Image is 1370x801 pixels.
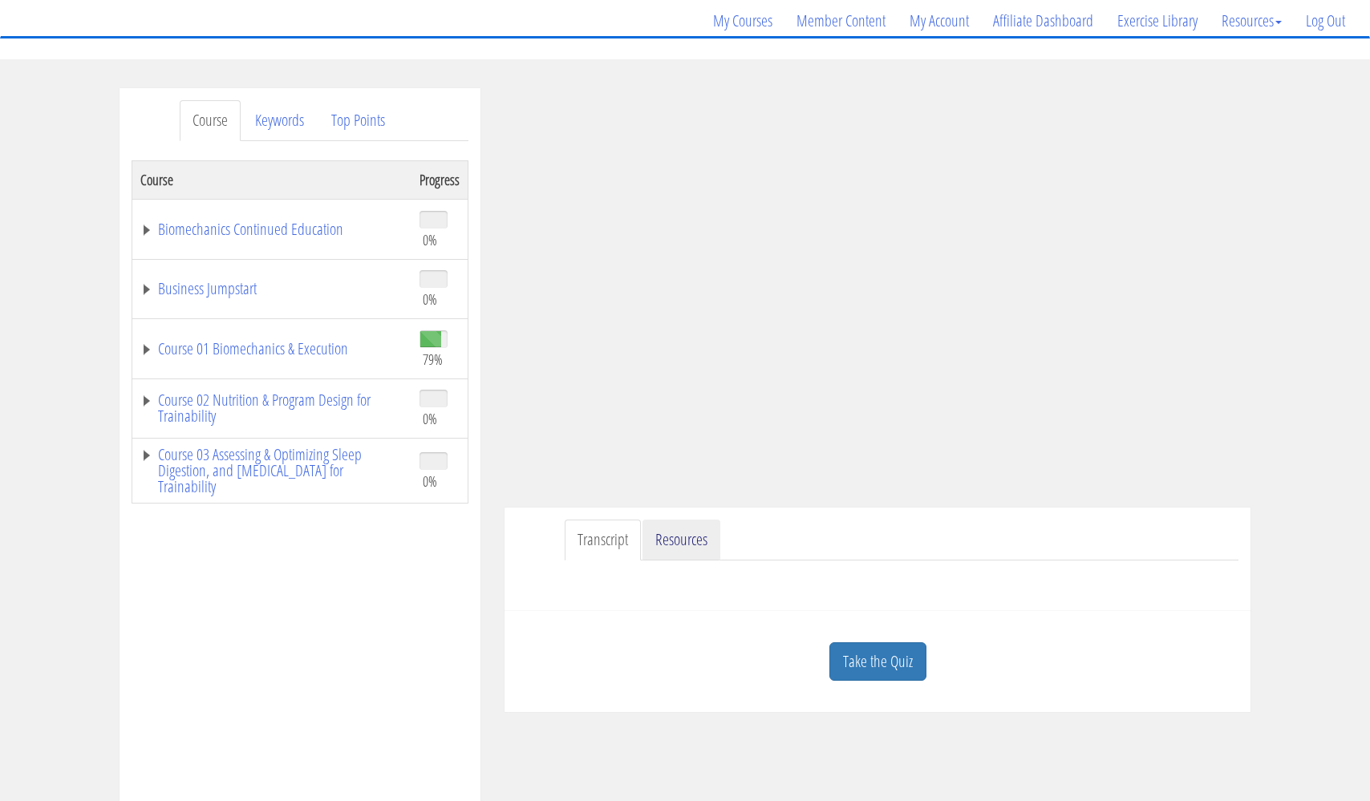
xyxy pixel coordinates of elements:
a: Course 03 Assessing & Optimizing Sleep Digestion, and [MEDICAL_DATA] for Trainability [140,447,403,495]
a: Transcript [565,520,641,560]
a: Keywords [242,100,317,141]
a: Business Jumpstart [140,281,403,297]
a: Course [180,100,241,141]
span: 0% [423,290,437,308]
a: Course 01 Biomechanics & Execution [140,341,403,357]
span: 0% [423,472,437,490]
th: Course [132,160,412,199]
span: 0% [423,231,437,249]
a: Take the Quiz [829,642,926,682]
a: Top Points [318,100,398,141]
a: Biomechanics Continued Education [140,221,403,237]
th: Progress [411,160,468,199]
span: 0% [423,410,437,427]
span: 79% [423,350,443,368]
a: Resources [642,520,720,560]
a: Course 02 Nutrition & Program Design for Trainability [140,392,403,424]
